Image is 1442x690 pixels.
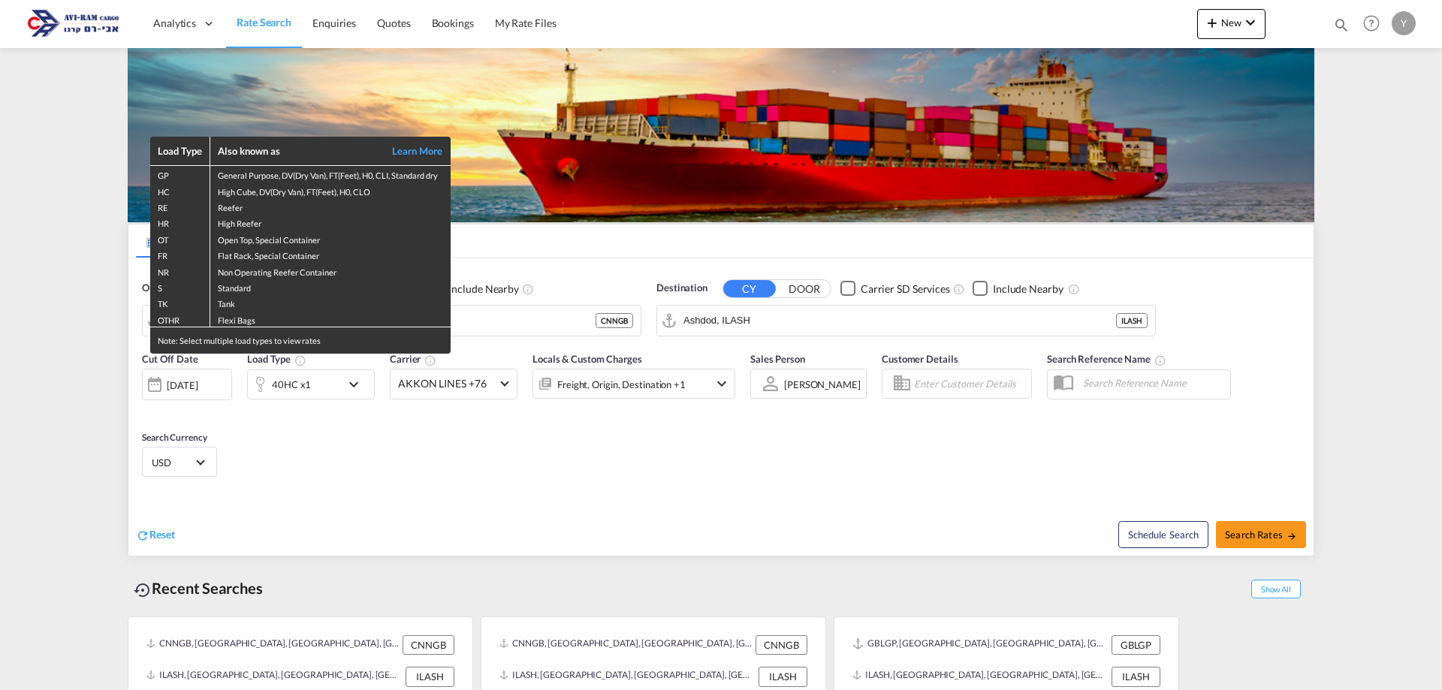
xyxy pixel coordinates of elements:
[376,144,443,158] a: Learn More
[210,182,451,198] td: High Cube, DV(Dry Van), FT(Feet), H0, CLO
[150,327,451,354] div: Note: Select multiple load types to view rates
[150,246,210,262] td: FR
[210,279,451,294] td: Standard
[210,311,451,327] td: Flexi Bags
[150,263,210,279] td: NR
[150,294,210,310] td: TK
[210,263,451,279] td: Non Operating Reefer Container
[210,294,451,310] td: Tank
[210,198,451,214] td: Reefer
[210,246,451,262] td: Flat Rack, Special Container
[210,231,451,246] td: Open Top, Special Container
[150,214,210,230] td: HR
[150,137,210,166] th: Load Type
[210,166,451,182] td: General Purpose, DV(Dry Van), FT(Feet), H0, CLI, Standard dry
[150,279,210,294] td: S
[210,214,451,230] td: High Reefer
[150,311,210,327] td: OTHR
[150,198,210,214] td: RE
[150,182,210,198] td: HC
[150,231,210,246] td: OT
[150,166,210,182] td: GP
[218,144,376,158] div: Also known as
